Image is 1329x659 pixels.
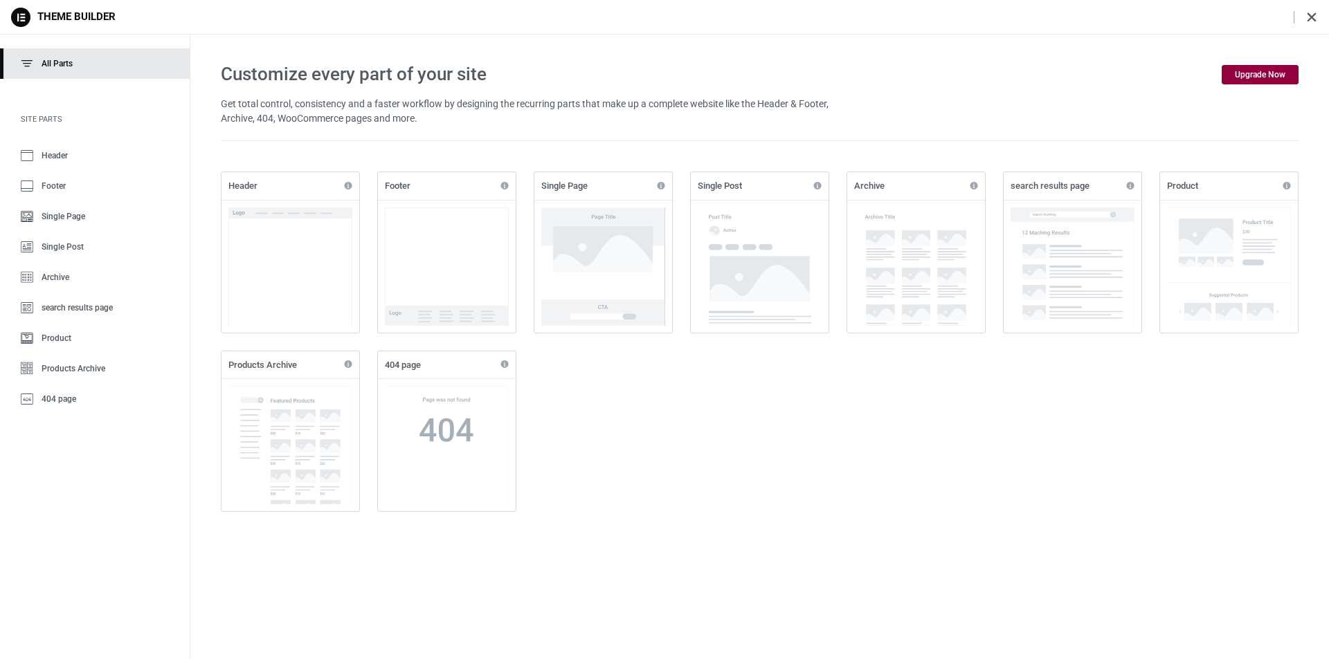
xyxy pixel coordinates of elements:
[221,65,849,83] h1: Customize every part of your site
[42,242,84,252] span: Single Post
[228,179,344,193] h1: Header
[228,358,344,372] h1: Products Archive
[698,179,813,193] h1: Single Post
[42,181,66,191] span: Footer
[42,303,113,313] span: search results page
[42,212,85,221] span: Single Page
[221,97,849,126] p: Get total control, consistency and a faster workflow by designing the recurring parts that make u...
[42,151,68,160] span: Header
[42,333,71,343] span: Product
[541,179,657,193] h1: Single Page
[42,364,105,373] span: Products Archive
[42,272,69,282] span: Archive
[1222,65,1299,84] a: Upgrade Now
[1235,70,1285,80] span: Upgrade Now
[1011,179,1126,193] h1: search results page
[42,394,76,404] span: 404 page
[42,59,73,68] span: All Parts
[385,179,500,193] h1: Footer
[854,179,970,193] h1: Archive
[37,12,116,22] h1: Theme Builder
[385,358,500,372] h1: 404 page
[1167,179,1283,193] h1: Product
